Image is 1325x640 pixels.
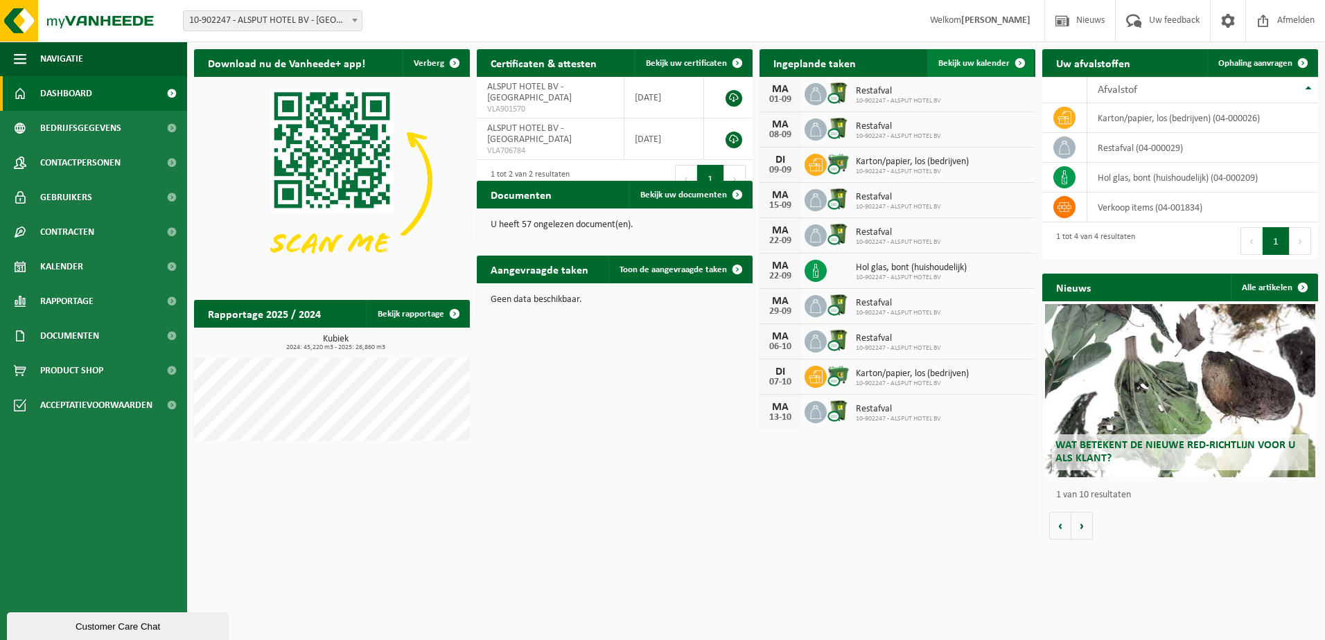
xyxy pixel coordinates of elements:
[40,42,83,76] span: Navigatie
[856,86,941,97] span: Restafval
[856,97,941,105] span: 10-902247 - ALSPUT HOTEL BV
[1087,103,1318,133] td: karton/papier, los (bedrijven) (04-000026)
[856,380,969,388] span: 10-902247 - ALSPUT HOTEL BV
[856,168,969,176] span: 10-902247 - ALSPUT HOTEL BV
[40,215,94,249] span: Contracten
[827,222,850,246] img: WB-0370-CU
[766,166,794,175] div: 09-09
[697,165,724,193] button: 1
[1049,226,1135,256] div: 1 tot 4 van 4 resultaten
[477,49,611,76] h2: Certificaten & attesten
[484,163,570,194] div: 1 tot 2 van 2 resultaten
[856,263,967,274] span: Hol glas, bont (huishoudelijk)
[856,415,941,423] span: 10-902247 - ALSPUT HOTEL BV
[766,413,794,423] div: 13-10
[927,49,1034,77] a: Bekijk uw kalender
[40,180,92,215] span: Gebruikers
[1071,512,1093,540] button: Volgende
[1207,49,1317,77] a: Ophaling aanvragen
[856,333,941,344] span: Restafval
[40,111,121,145] span: Bedrijfsgegevens
[477,256,602,283] h2: Aangevraagde taken
[403,49,468,77] button: Verberg
[766,84,794,95] div: MA
[1087,193,1318,222] td: verkoop items (04-001834)
[194,77,470,284] img: Download de VHEPlus App
[487,82,572,103] span: ALSPUT HOTEL BV - [GEOGRAPHIC_DATA]
[40,353,103,388] span: Product Shop
[724,165,746,193] button: Next
[827,364,850,387] img: WB-0660-CU
[635,49,751,77] a: Bekijk uw certificaten
[1056,490,1311,500] p: 1 van 10 resultaten
[856,192,941,203] span: Restafval
[1240,227,1263,255] button: Previous
[856,121,941,132] span: Restafval
[766,331,794,342] div: MA
[827,399,850,423] img: WB-0370-CU
[487,104,613,115] span: VLA901570
[856,344,941,353] span: 10-902247 - ALSPUT HOTEL BV
[640,190,727,199] span: Bekijk uw documenten
[183,10,362,31] span: 10-902247 - ALSPUT HOTEL BV - HALLE
[760,49,870,76] h2: Ingeplande taken
[184,11,362,30] span: 10-902247 - ALSPUT HOTEL BV - HALLE
[1290,227,1311,255] button: Next
[194,49,379,76] h2: Download nu de Vanheede+ app!
[766,154,794,166] div: DI
[1042,274,1105,301] h2: Nieuws
[961,15,1030,26] strong: [PERSON_NAME]
[7,610,231,640] iframe: chat widget
[856,203,941,211] span: 10-902247 - ALSPUT HOTEL BV
[856,274,967,282] span: 10-902247 - ALSPUT HOTEL BV
[40,249,83,284] span: Kalender
[766,307,794,317] div: 29-09
[487,145,613,157] span: VLA706784
[938,59,1010,68] span: Bekijk uw kalender
[766,236,794,246] div: 22-09
[766,272,794,281] div: 22-09
[608,256,751,283] a: Toon de aangevraagde taken
[1263,227,1290,255] button: 1
[646,59,727,68] span: Bekijk uw certificaten
[766,130,794,140] div: 08-09
[856,309,941,317] span: 10-902247 - ALSPUT HOTEL BV
[1042,49,1144,76] h2: Uw afvalstoffen
[856,368,969,380] span: Karton/papier, los (bedrijven)
[414,59,444,68] span: Verberg
[40,388,152,423] span: Acceptatievoorwaarden
[766,342,794,352] div: 06-10
[40,145,121,180] span: Contactpersonen
[856,132,941,141] span: 10-902247 - ALSPUT HOTEL BV
[620,265,727,274] span: Toon de aangevraagde taken
[624,77,704,118] td: [DATE]
[766,201,794,211] div: 15-09
[1045,304,1315,477] a: Wat betekent de nieuwe RED-richtlijn voor u als klant?
[827,81,850,105] img: WB-0370-CU
[491,295,739,305] p: Geen data beschikbaar.
[1049,512,1071,540] button: Vorige
[1098,85,1137,96] span: Afvalstof
[1087,163,1318,193] td: hol glas, bont (huishoudelijk) (04-000209)
[675,165,697,193] button: Previous
[766,95,794,105] div: 01-09
[856,157,969,168] span: Karton/papier, los (bedrijven)
[40,284,94,319] span: Rapportage
[766,402,794,413] div: MA
[487,123,572,145] span: ALSPUT HOTEL BV - [GEOGRAPHIC_DATA]
[477,181,565,208] h2: Documenten
[1055,440,1295,464] span: Wat betekent de nieuwe RED-richtlijn voor u als klant?
[827,152,850,175] img: WB-0660-CU
[856,298,941,309] span: Restafval
[1218,59,1292,68] span: Ophaling aanvragen
[827,328,850,352] img: WB-0370-CU
[827,293,850,317] img: WB-0370-CU
[856,238,941,247] span: 10-902247 - ALSPUT HOTEL BV
[827,116,850,140] img: WB-0370-CU
[827,187,850,211] img: WB-0370-CU
[624,118,704,160] td: [DATE]
[1231,274,1317,301] a: Alle artikelen
[194,300,335,327] h2: Rapportage 2025 / 2024
[1087,133,1318,163] td: restafval (04-000029)
[491,220,739,230] p: U heeft 57 ongelezen document(en).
